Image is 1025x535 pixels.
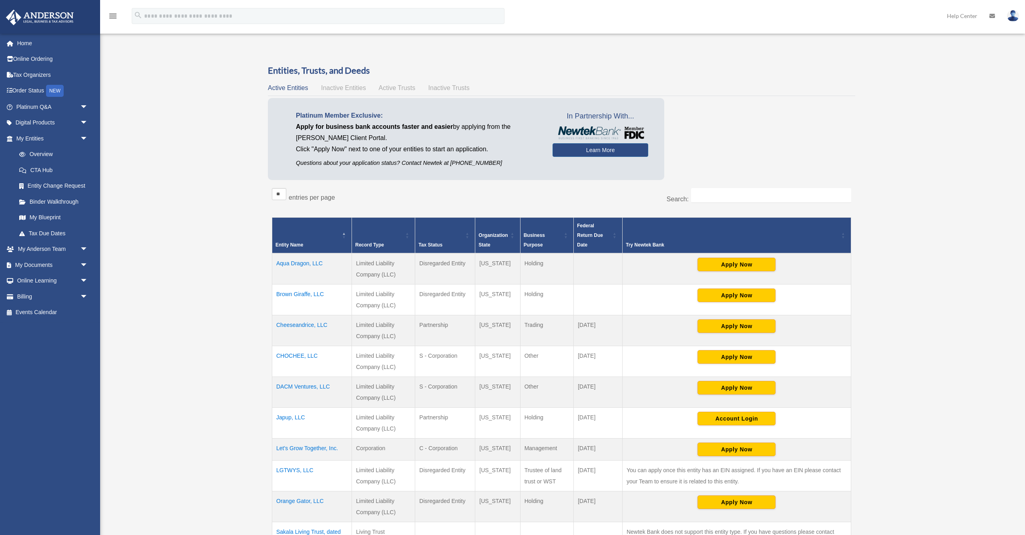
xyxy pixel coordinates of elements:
[574,377,623,408] td: [DATE]
[415,285,475,315] td: Disregarded Entity
[415,218,475,254] th: Tax Status: Activate to sort
[296,158,541,168] p: Questions about your application status? Contact Newtek at [PHONE_NUMBER]
[11,210,96,226] a: My Blueprint
[697,443,776,456] button: Apply Now
[520,408,574,439] td: Holding
[352,439,415,461] td: Corporation
[622,461,851,491] td: You can apply once this entity has an EIN assigned. If you have an EIN please contact your Team t...
[415,315,475,346] td: Partnership
[268,64,855,77] h3: Entities, Trusts, and Deeds
[134,11,143,20] i: search
[475,439,520,461] td: [US_STATE]
[352,346,415,377] td: Limited Liability Company (LLC)
[379,84,416,91] span: Active Trusts
[626,240,839,250] div: Try Newtek Bank
[272,285,352,315] td: Brown Giraffe, LLC
[6,35,100,51] a: Home
[415,491,475,522] td: Disregarded Entity
[272,377,352,408] td: DACM Ventures, LLC
[415,408,475,439] td: Partnership
[697,258,776,271] button: Apply Now
[268,84,308,91] span: Active Entities
[80,241,96,258] span: arrow_drop_down
[352,218,415,254] th: Record Type: Activate to sort
[520,346,574,377] td: Other
[475,285,520,315] td: [US_STATE]
[272,491,352,522] td: Orange Gator, LLC
[321,84,366,91] span: Inactive Entities
[80,289,96,305] span: arrow_drop_down
[574,346,623,377] td: [DATE]
[520,491,574,522] td: Holding
[80,115,96,131] span: arrow_drop_down
[6,130,96,146] a: My Entitiesarrow_drop_down
[415,439,475,461] td: C - Corporation
[272,315,352,346] td: Cheeseandrice, LLC
[46,85,64,97] div: NEW
[352,253,415,285] td: Limited Liability Company (LLC)
[6,51,100,67] a: Online Ordering
[520,285,574,315] td: Holding
[524,232,545,248] span: Business Purpose
[415,253,475,285] td: Disregarded Entity
[520,218,574,254] th: Business Purpose: Activate to sort
[428,84,470,91] span: Inactive Trusts
[574,218,623,254] th: Federal Return Due Date: Activate to sort
[80,273,96,289] span: arrow_drop_down
[11,162,96,178] a: CTA Hub
[108,14,118,21] a: menu
[80,257,96,273] span: arrow_drop_down
[697,415,776,421] a: Account Login
[520,461,574,491] td: Trustee of land trust or WST
[475,377,520,408] td: [US_STATE]
[296,144,541,155] p: Click "Apply Now" next to one of your entities to start an application.
[6,257,100,273] a: My Documentsarrow_drop_down
[574,315,623,346] td: [DATE]
[415,461,475,491] td: Disregarded Entity
[697,350,776,364] button: Apply Now
[475,315,520,346] td: [US_STATE]
[6,99,100,115] a: Platinum Q&Aarrow_drop_down
[574,461,623,491] td: [DATE]
[80,130,96,147] span: arrow_drop_down
[11,178,96,194] a: Entity Change Request
[475,491,520,522] td: [US_STATE]
[80,99,96,115] span: arrow_drop_down
[6,115,100,131] a: Digital Productsarrow_drop_down
[6,273,100,289] a: Online Learningarrow_drop_down
[352,377,415,408] td: Limited Liability Company (LLC)
[415,377,475,408] td: S - Corporation
[6,305,100,321] a: Events Calendar
[1007,10,1019,22] img: User Pic
[272,439,352,461] td: Let's Grow Together, Inc.
[11,194,96,210] a: Binder Walkthrough
[622,218,851,254] th: Try Newtek Bank : Activate to sort
[296,121,541,144] p: by applying from the [PERSON_NAME] Client Portal.
[4,10,76,25] img: Anderson Advisors Platinum Portal
[697,289,776,302] button: Apply Now
[6,241,100,257] a: My Anderson Teamarrow_drop_down
[6,289,100,305] a: Billingarrow_drop_down
[352,491,415,522] td: Limited Liability Company (LLC)
[6,67,100,83] a: Tax Organizers
[418,242,442,248] span: Tax Status
[352,315,415,346] td: Limited Liability Company (LLC)
[574,491,623,522] td: [DATE]
[352,408,415,439] td: Limited Liability Company (LLC)
[296,110,541,121] p: Platinum Member Exclusive:
[272,346,352,377] td: CHOCHEE, LLC
[272,253,352,285] td: Aqua Dragon, LLC
[520,377,574,408] td: Other
[697,381,776,395] button: Apply Now
[296,123,453,130] span: Apply for business bank accounts faster and easier
[415,346,475,377] td: S - Corporation
[697,319,776,333] button: Apply Now
[475,461,520,491] td: [US_STATE]
[475,253,520,285] td: [US_STATE]
[11,225,96,241] a: Tax Due Dates
[553,143,648,157] a: Learn More
[557,126,644,139] img: NewtekBankLogoSM.png
[272,461,352,491] td: LGTWYS, LLC
[289,194,335,201] label: entries per page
